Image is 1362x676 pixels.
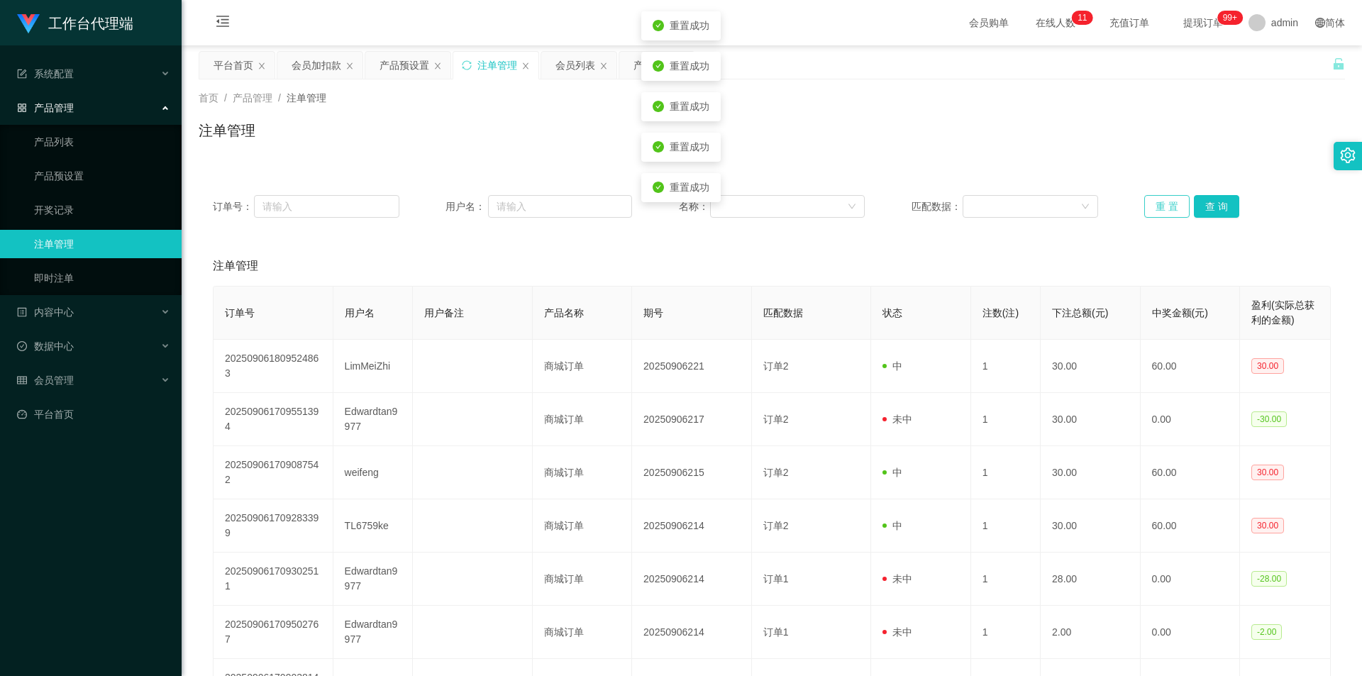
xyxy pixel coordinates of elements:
[333,606,413,659] td: Edwardtan9977
[882,626,912,638] span: 未中
[17,375,74,386] span: 会员管理
[653,20,664,31] i: icon: check-circle
[971,340,1041,393] td: 1
[1315,18,1325,28] i: 图标: global
[632,606,752,659] td: 20250906214
[292,52,341,79] div: 会员加扣款
[971,446,1041,499] td: 1
[882,307,902,318] span: 状态
[48,1,133,46] h1: 工作台代理端
[333,446,413,499] td: weifeng
[763,307,803,318] span: 匹配数据
[333,393,413,446] td: Edwardtan9977
[599,62,608,70] i: 图标: close
[1251,518,1284,533] span: 30.00
[477,52,517,79] div: 注单管理
[333,499,413,553] td: TL6759ke
[882,467,902,478] span: 中
[488,195,632,218] input: 请输入
[670,141,709,153] span: 重置成功
[632,553,752,606] td: 20250906214
[1251,465,1284,480] span: 30.00
[555,52,595,79] div: 会员列表
[632,340,752,393] td: 20250906221
[670,101,709,112] span: 重置成功
[763,626,789,638] span: 订单1
[982,307,1019,318] span: 注数(注)
[882,520,902,531] span: 中
[17,340,74,352] span: 数据中心
[763,360,789,372] span: 订单2
[1340,148,1356,163] i: 图标: setting
[213,257,258,275] span: 注单管理
[1052,307,1108,318] span: 下注总额(元)
[17,68,74,79] span: 系统配置
[214,499,333,553] td: 202509061709283399
[679,199,710,214] span: 名称：
[632,446,752,499] td: 20250906215
[670,20,709,31] span: 重置成功
[882,360,902,372] span: 中
[17,103,27,113] i: 图标: appstore-o
[1141,446,1240,499] td: 60.00
[1251,624,1282,640] span: -2.00
[1141,340,1240,393] td: 60.00
[34,128,170,156] a: 产品列表
[653,182,664,193] i: icon: check-circle
[632,393,752,446] td: 20250906217
[643,307,663,318] span: 期号
[1081,202,1090,212] i: 图标: down
[1251,411,1287,427] span: -30.00
[199,92,218,104] span: 首页
[882,573,912,584] span: 未中
[287,92,326,104] span: 注单管理
[17,17,133,28] a: 工作台代理端
[653,60,664,72] i: icon: check-circle
[1251,571,1287,587] span: -28.00
[34,264,170,292] a: 即时注单
[199,1,247,46] i: 图标: menu-fold
[380,52,429,79] div: 产品预设置
[17,375,27,385] i: 图标: table
[1041,446,1140,499] td: 30.00
[763,414,789,425] span: 订单2
[424,307,464,318] span: 用户备注
[971,393,1041,446] td: 1
[1072,11,1092,25] sup: 11
[1332,57,1345,70] i: 图标: unlock
[1078,11,1083,25] p: 1
[1041,606,1140,659] td: 2.00
[632,499,752,553] td: 20250906214
[199,120,255,141] h1: 注单管理
[214,340,333,393] td: 202509061809524863
[533,340,632,393] td: 商城订单
[345,307,375,318] span: 用户名
[848,202,856,212] i: 图标: down
[1251,358,1284,374] span: 30.00
[445,199,488,214] span: 用户名：
[1217,11,1243,25] sup: 1099
[533,393,632,446] td: 商城订单
[1041,553,1140,606] td: 28.00
[521,62,530,70] i: 图标: close
[971,499,1041,553] td: 1
[214,553,333,606] td: 202509061709302511
[633,52,673,79] div: 产品列表
[653,141,664,153] i: icon: check-circle
[17,69,27,79] i: 图标: form
[17,14,40,34] img: logo.9652507e.png
[971,553,1041,606] td: 1
[1141,393,1240,446] td: 0.00
[533,553,632,606] td: 商城订单
[17,307,27,317] i: 图标: profile
[254,195,399,218] input: 请输入
[34,196,170,224] a: 开奖记录
[214,393,333,446] td: 202509061709551394
[912,199,963,214] span: 匹配数据：
[1194,195,1239,218] button: 查 询
[213,199,254,214] span: 订单号：
[882,414,912,425] span: 未中
[533,499,632,553] td: 商城订单
[278,92,281,104] span: /
[462,60,472,70] i: 图标: sync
